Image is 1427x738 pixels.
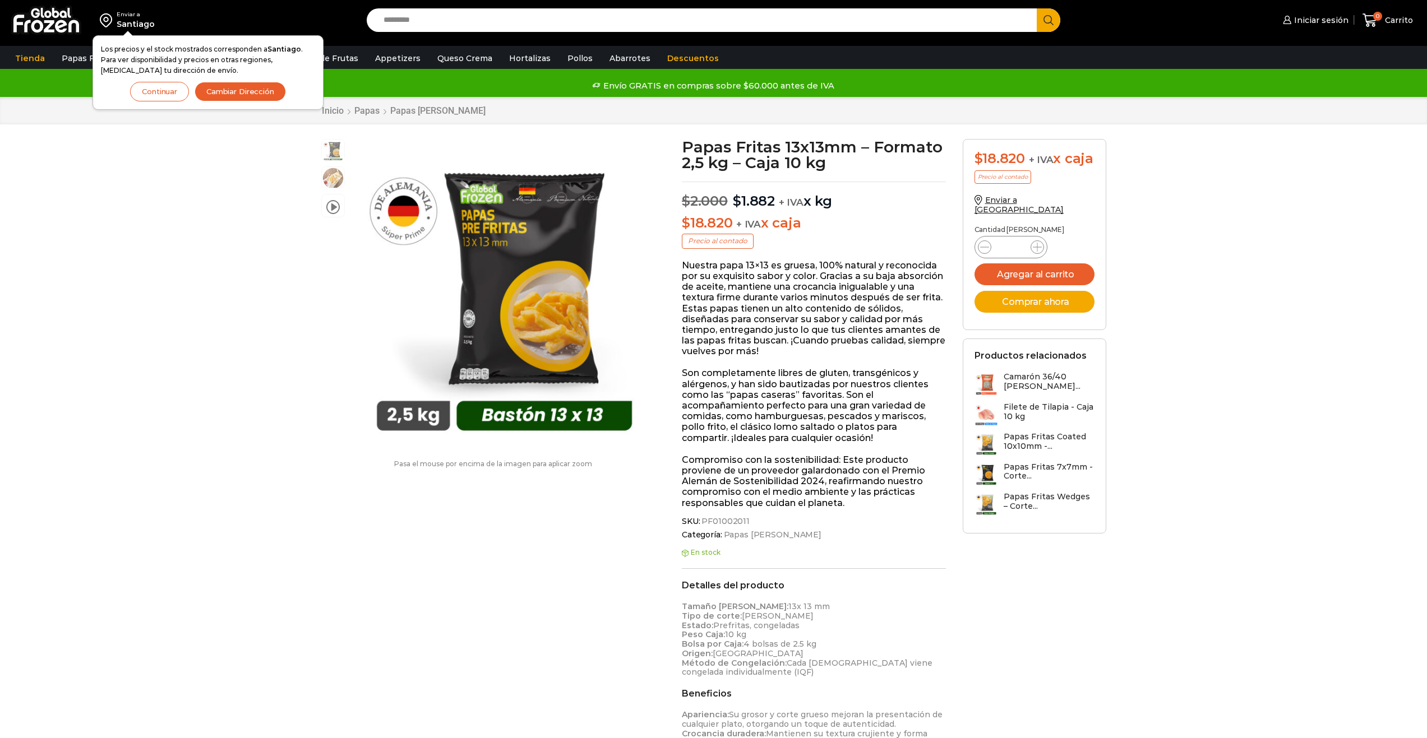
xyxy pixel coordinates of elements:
span: Iniciar sesión [1291,15,1349,26]
span: $ [975,150,983,166]
img: address-field-icon.svg [100,11,117,30]
p: Son completamente libres de gluten, transgénicos y alérgenos, y han sido bautizadas por nuestros ... [682,368,946,443]
a: Filete de Tilapia - Caja 10 kg [975,402,1095,426]
span: Carrito [1382,15,1413,26]
a: Enviar a [GEOGRAPHIC_DATA] [975,195,1064,215]
h2: Detalles del producto [682,580,946,591]
a: Appetizers [370,48,426,69]
p: Precio al contado [975,170,1031,184]
button: Search button [1037,8,1060,32]
a: Papas Fritas Coated 10x10mm -... [975,432,1095,456]
button: Continuar [130,82,189,101]
div: Santiago [117,18,155,30]
a: Tienda [10,48,50,69]
a: Abarrotes [604,48,656,69]
span: $ [682,193,690,209]
p: 13x 13 mm [PERSON_NAME] Prefritas, congeladas 10 kg 4 bolsas de 2.5 kg [GEOGRAPHIC_DATA] Cada [DE... [682,602,946,677]
bdi: 18.820 [682,215,732,231]
strong: Peso Caja: [682,629,725,639]
span: $ [733,193,741,209]
span: + IVA [1029,154,1054,165]
a: Descuentos [662,48,724,69]
strong: Santiago [267,45,301,53]
input: Product quantity [1000,239,1022,255]
p: x caja [682,215,946,231]
h3: Papas Fritas Coated 10x10mm -... [1004,432,1095,451]
a: Queso Crema [432,48,498,69]
a: Pollos [562,48,598,69]
a: Papas Fritas [56,48,118,69]
a: Inicio [321,105,344,116]
strong: Apariencia: [682,709,729,720]
a: Papas [354,105,380,116]
span: 0 [1373,12,1382,21]
span: + IVA [736,219,761,230]
strong: Estado: [682,620,713,630]
span: $ [682,215,690,231]
strong: Origen: [682,648,713,658]
p: Los precios y el stock mostrados corresponden a . Para ver disponibilidad y precios en otras regi... [101,44,315,76]
span: + IVA [779,197,803,208]
bdi: 1.882 [733,193,775,209]
a: Iniciar sesión [1280,9,1349,31]
p: Precio al contado [682,234,754,248]
h2: Productos relacionados [975,350,1087,361]
p: x kg [682,182,946,210]
p: Pasa el mouse por encima de la imagen para aplicar zoom [321,460,666,468]
span: 13×13 [322,167,344,189]
div: Enviar a [117,11,155,18]
span: 13-x-13-2kg [322,140,344,162]
button: Agregar al carrito [975,263,1095,285]
a: 0 Carrito [1360,7,1416,34]
span: SKU: [682,517,946,526]
h2: Beneficios [682,688,946,699]
h3: Filete de Tilapia - Caja 10 kg [1004,402,1095,421]
nav: Breadcrumb [321,105,486,116]
p: Cantidad [PERSON_NAME] [975,226,1095,234]
strong: Bolsa por Caja: [682,639,743,649]
button: Comprar ahora [975,291,1095,313]
h1: Papas Fritas 13x13mm – Formato 2,5 kg – Caja 10 kg [682,139,946,170]
strong: Método de Congelación: [682,658,787,668]
span: Categoría: [682,530,946,540]
a: Papas [PERSON_NAME] [390,105,486,116]
h3: Papas Fritas 7x7mm - Corte... [1004,462,1095,481]
h3: Camarón 36/40 [PERSON_NAME]... [1004,372,1095,391]
a: Hortalizas [504,48,556,69]
h3: Papas Fritas Wedges – Corte... [1004,492,1095,511]
a: Papas Fritas Wedges – Corte... [975,492,1095,516]
p: Nuestra papa 13×13 es gruesa, 100% natural y reconocida por su exquisito sabor y color. Gracias a... [682,260,946,357]
div: x caja [975,151,1095,167]
a: Pulpa de Frutas [288,48,364,69]
p: Compromiso con la sostenibilidad: Este producto proviene de un proveedor galardonado con el Premi... [682,454,946,508]
strong: Tamaño [PERSON_NAME]: [682,601,788,611]
a: Camarón 36/40 [PERSON_NAME]... [975,372,1095,396]
button: Cambiar Dirección [195,82,286,101]
a: Papas [PERSON_NAME] [722,530,821,540]
p: En stock [682,549,946,556]
bdi: 18.820 [975,150,1025,166]
bdi: 2.000 [682,193,728,209]
a: Papas Fritas 7x7mm - Corte... [975,462,1095,486]
span: PF01002011 [700,517,750,526]
strong: Tipo de corte: [682,611,742,621]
